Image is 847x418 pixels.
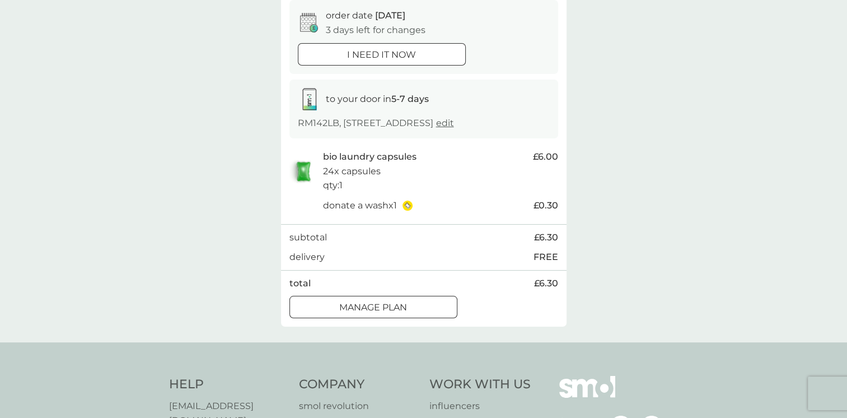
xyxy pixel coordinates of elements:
[339,300,407,315] p: Manage plan
[298,116,454,131] p: RM142LB, [STREET_ADDRESS]
[326,94,429,104] span: to your door in
[323,198,397,213] p: donate a wash x 1
[323,150,417,164] p: bio laundry capsules
[289,296,457,318] button: Manage plan
[534,230,558,245] span: £6.30
[323,164,381,179] p: 24x capsules
[299,376,418,393] h4: Company
[298,43,466,66] button: i need it now
[429,399,531,414] a: influencers
[347,48,416,62] p: i need it now
[429,376,531,393] h4: Work With Us
[326,8,405,23] p: order date
[375,10,405,21] span: [DATE]
[534,198,558,213] span: £0.30
[289,250,325,264] p: delivery
[323,178,343,193] p: qty : 1
[534,276,558,291] span: £6.30
[299,399,418,414] a: smol revolution
[289,276,311,291] p: total
[436,118,454,128] a: edit
[289,230,327,245] p: subtotal
[169,376,288,393] h4: Help
[326,23,425,38] p: 3 days left for changes
[533,150,558,164] span: £6.00
[559,376,615,414] img: smol
[391,94,429,104] strong: 5-7 days
[534,250,558,264] p: FREE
